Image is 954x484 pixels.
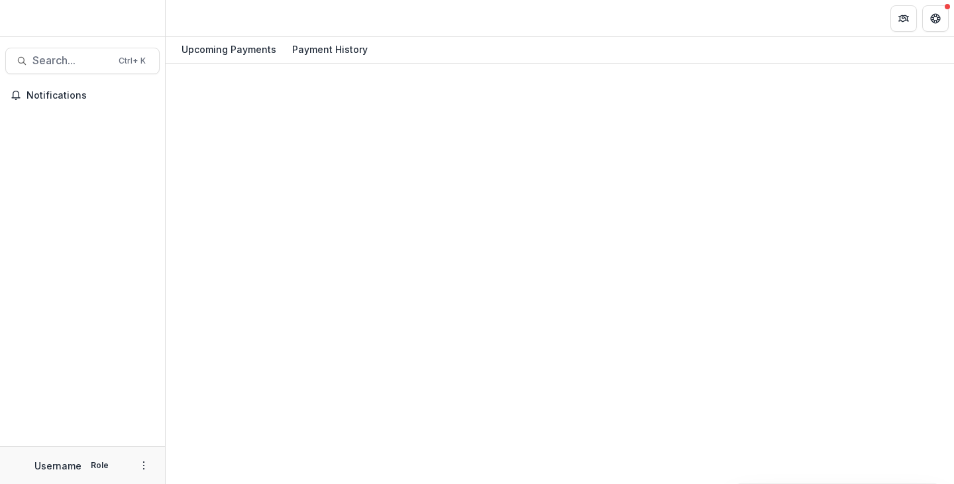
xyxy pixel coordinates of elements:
[5,85,160,106] button: Notifications
[116,54,148,68] div: Ctrl + K
[32,54,111,67] span: Search...
[176,40,282,59] div: Upcoming Payments
[287,40,373,59] div: Payment History
[136,458,152,473] button: More
[922,5,949,32] button: Get Help
[287,37,373,63] a: Payment History
[5,48,160,74] button: Search...
[26,90,154,101] span: Notifications
[87,460,113,471] p: Role
[176,37,282,63] a: Upcoming Payments
[34,459,81,473] p: Username
[890,5,917,32] button: Partners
